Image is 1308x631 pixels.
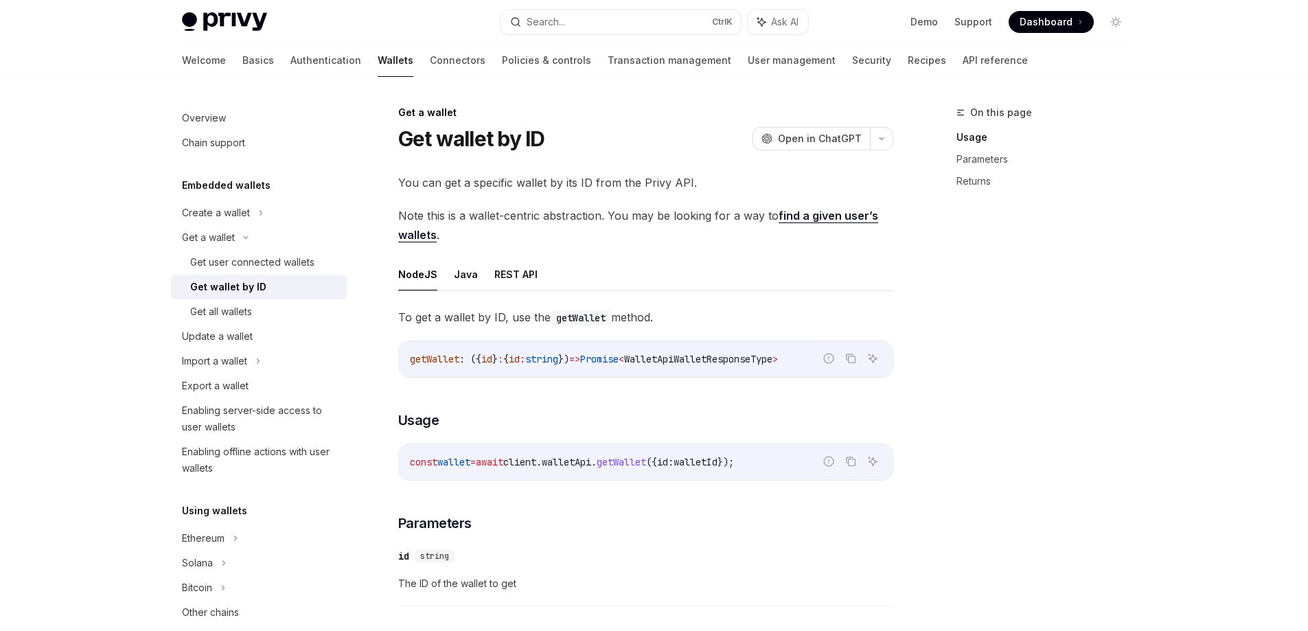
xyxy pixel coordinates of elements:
a: Returns [956,170,1138,192]
a: Dashboard [1009,11,1094,33]
div: Import a wallet [182,353,247,369]
h5: Embedded wallets [182,177,271,194]
span: id [481,353,492,365]
span: => [569,353,580,365]
button: REST API [494,258,538,290]
a: Enabling offline actions with user wallets [171,439,347,481]
a: Welcome [182,44,226,77]
a: Enabling server-side access to user wallets [171,398,347,439]
button: Toggle dark mode [1105,11,1127,33]
span: . [536,456,542,468]
span: Dashboard [1020,15,1072,29]
div: Ethereum [182,530,225,547]
a: Support [954,15,992,29]
a: Connectors [430,44,485,77]
div: Get a wallet [182,229,235,246]
span: client [503,456,536,468]
button: Report incorrect code [820,452,838,470]
img: light logo [182,12,267,32]
span: < [619,353,624,365]
span: To get a wallet by ID, use the method. [398,308,893,327]
div: Overview [182,110,226,126]
span: await [476,456,503,468]
a: Security [852,44,891,77]
span: ({ [646,456,657,468]
div: Search... [527,14,565,30]
span: = [470,456,476,468]
span: Open in ChatGPT [778,132,862,146]
div: Export a wallet [182,378,249,394]
div: Get user connected wallets [190,254,314,271]
span: getWallet [410,353,459,365]
a: Get all wallets [171,299,347,324]
button: Java [454,258,478,290]
button: Copy the contents from the code block [842,452,860,470]
span: wallet [437,456,470,468]
a: Usage [956,126,1138,148]
span: : [498,353,503,365]
span: . [591,456,597,468]
button: Ask AI [864,349,882,367]
a: Get user connected wallets [171,250,347,275]
div: Bitcoin [182,580,212,596]
span: The ID of the wallet to get [398,575,893,592]
span: } [492,353,498,365]
a: User management [748,44,836,77]
div: Enabling server-side access to user wallets [182,402,339,435]
span: On this page [970,104,1032,121]
span: > [772,353,778,365]
a: Export a wallet [171,374,347,398]
span: You can get a specific wallet by its ID from the Privy API. [398,173,893,192]
span: : [520,353,525,365]
a: Basics [242,44,274,77]
a: Overview [171,106,347,130]
button: Copy the contents from the code block [842,349,860,367]
span: }); [718,456,734,468]
a: Update a wallet [171,324,347,349]
span: const [410,456,437,468]
button: Open in ChatGPT [753,127,870,150]
span: getWallet [597,456,646,468]
div: Get wallet by ID [190,279,266,295]
a: Chain support [171,130,347,155]
div: Get a wallet [398,106,893,119]
div: Update a wallet [182,328,253,345]
span: Promise [580,353,619,365]
code: getWallet [551,310,611,325]
span: }) [558,353,569,365]
span: walletApi [542,456,591,468]
span: WalletApiWalletResponseType [624,353,772,365]
span: Usage [398,411,439,430]
span: Ctrl K [712,16,733,27]
a: Wallets [378,44,413,77]
a: Policies & controls [502,44,591,77]
a: Other chains [171,600,347,625]
span: Parameters [398,514,472,533]
a: API reference [963,44,1028,77]
a: Transaction management [608,44,731,77]
a: Demo [910,15,938,29]
button: NodeJS [398,258,437,290]
div: Chain support [182,135,245,151]
span: id: [657,456,674,468]
span: walletId [674,456,718,468]
a: Parameters [956,148,1138,170]
div: Other chains [182,604,239,621]
button: Search...CtrlK [501,10,741,34]
span: id [509,353,520,365]
span: { [503,353,509,365]
span: string [525,353,558,365]
span: Note this is a wallet-centric abstraction. You may be looking for a way to . [398,206,893,244]
button: Report incorrect code [820,349,838,367]
div: Create a wallet [182,205,250,221]
h1: Get wallet by ID [398,126,545,151]
span: string [420,551,449,562]
span: Ask AI [771,15,799,29]
div: id [398,549,409,563]
h5: Using wallets [182,503,247,519]
button: Ask AI [864,452,882,470]
button: Ask AI [748,10,808,34]
a: Get wallet by ID [171,275,347,299]
a: Authentication [290,44,361,77]
div: Get all wallets [190,303,252,320]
